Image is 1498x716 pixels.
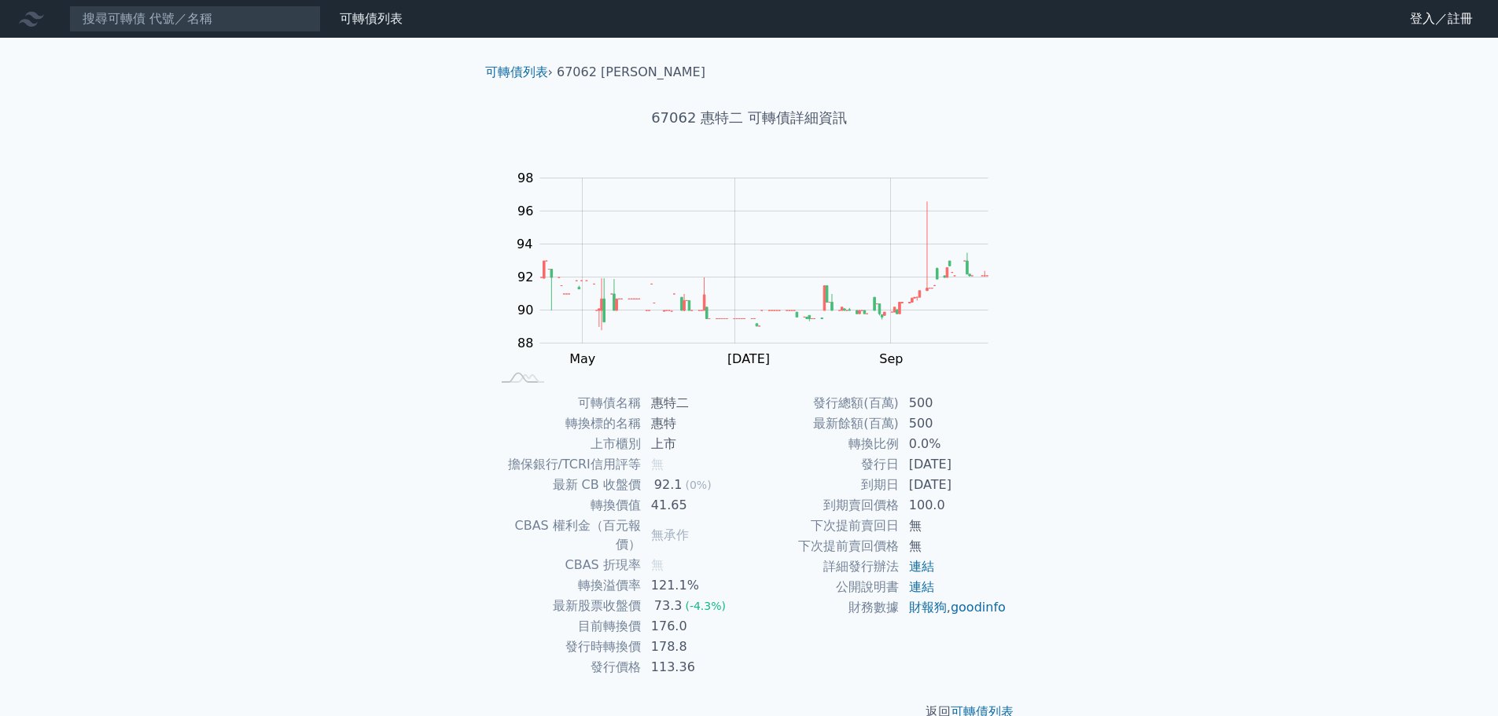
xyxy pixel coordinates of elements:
a: 連結 [909,579,934,594]
tspan: 92 [517,270,533,285]
td: 下次提前賣回日 [749,516,900,536]
tspan: [DATE] [727,351,770,366]
td: CBAS 權利金（百元報價） [491,516,642,555]
a: 財報狗 [909,600,947,615]
td: 41.65 [642,495,749,516]
a: 可轉債列表 [340,11,403,26]
td: 最新餘額(百萬) [749,413,900,434]
td: 上市櫃別 [491,434,642,454]
td: 113.36 [642,657,749,677]
g: Chart [509,171,1012,366]
td: 轉換價值 [491,495,642,516]
a: goodinfo [951,600,1006,615]
td: 目前轉換價 [491,616,642,637]
iframe: Chat Widget [1419,641,1498,716]
td: 可轉債名稱 [491,393,642,413]
td: 到期賣回價格 [749,495,900,516]
tspan: 88 [517,336,533,351]
div: 73.3 [651,597,686,615]
td: 轉換比例 [749,434,900,454]
td: 最新股票收盤價 [491,596,642,616]
span: (-4.3%) [685,600,726,612]
td: CBAS 折現率 [491,555,642,575]
td: 擔保銀行/TCRI信用評等 [491,454,642,475]
span: 無承作 [651,527,689,542]
tspan: 98 [517,171,533,185]
td: [DATE] [900,475,1007,495]
li: 67062 [PERSON_NAME] [557,63,705,82]
td: , [900,597,1007,618]
td: 發行時轉換價 [491,637,642,657]
tspan: 94 [517,237,532,252]
td: 下次提前賣回價格 [749,536,900,556]
tspan: Sep [879,351,903,366]
input: 搜尋可轉債 代號／名稱 [69,6,321,32]
a: 登入／註冊 [1397,6,1485,31]
span: 無 [651,557,664,572]
td: 財務數據 [749,597,900,618]
td: 惠特二 [642,393,749,413]
td: 178.8 [642,637,749,657]
td: 無 [900,516,1007,536]
td: 500 [900,413,1007,434]
tspan: May [569,351,595,366]
tspan: 90 [517,303,533,318]
td: [DATE] [900,454,1007,475]
td: 無 [900,536,1007,556]
td: 最新 CB 收盤價 [491,475,642,495]
h1: 67062 惠特二 可轉債詳細資訊 [473,107,1026,129]
td: 轉換標的名稱 [491,413,642,434]
td: 500 [900,393,1007,413]
td: 上市 [642,434,749,454]
td: 發行總額(百萬) [749,393,900,413]
td: 發行價格 [491,657,642,677]
a: 可轉債列表 [485,64,548,79]
td: 惠特 [642,413,749,434]
td: 轉換溢價率 [491,575,642,596]
td: 121.1% [642,575,749,596]
li: › [485,63,553,82]
td: 詳細發行辦法 [749,556,900,577]
td: 到期日 [749,475,900,495]
td: 發行日 [749,454,900,475]
a: 連結 [909,559,934,574]
td: 公開說明書 [749,577,900,597]
span: 無 [651,457,664,472]
span: (0%) [685,479,711,491]
td: 0.0% [900,434,1007,454]
div: 92.1 [651,475,686,494]
td: 100.0 [900,495,1007,516]
tspan: 96 [517,204,533,218]
td: 176.0 [642,616,749,637]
